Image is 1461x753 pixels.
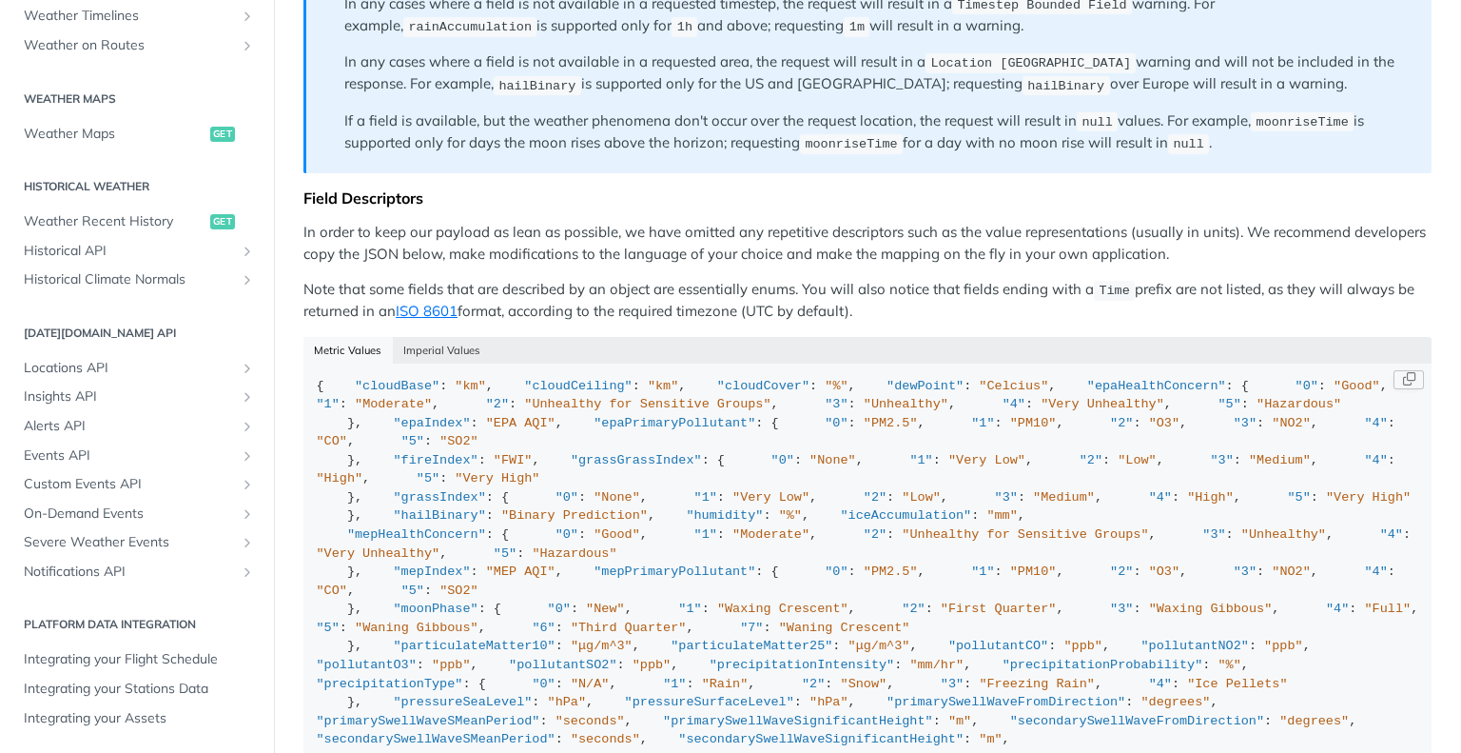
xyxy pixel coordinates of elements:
span: "CO" [317,584,347,598]
a: Integrating your Flight Schedule [14,645,260,674]
button: Show subpages for Custom Events API [240,477,255,492]
span: "m" [979,732,1002,746]
a: On-Demand EventsShow subpages for On-Demand Events [14,500,260,528]
span: "iceAccumulation" [840,508,971,523]
span: "%" [1218,658,1241,672]
span: "pollutantNO2" [1140,639,1248,653]
span: Severe Weather Events [24,533,235,552]
span: Integrating your Flight Schedule [24,650,255,669]
span: "1" [694,490,717,505]
span: "pollutantSO2" [509,658,616,672]
span: "3" [1234,565,1256,579]
p: In order to keep our payload as lean as possible, we have omitted any repetitive descriptors such... [303,222,1432,265]
span: "3" [1202,527,1225,542]
span: "4" [1149,677,1172,691]
button: Show subpages for Alerts API [240,419,255,434]
a: Alerts APIShow subpages for Alerts API [14,412,260,441]
span: "0" [771,453,794,467]
span: "2" [864,490,886,505]
span: Events API [24,446,235,466]
span: On-Demand Events [24,505,235,524]
span: "pressureSeaLevel" [394,695,533,709]
span: "4" [1149,490,1172,505]
span: "1" [694,527,717,542]
span: "epaHealthConcern" [1087,379,1226,393]
span: "PM2.5" [864,416,918,430]
a: Weather Recent Historyget [14,208,260,236]
span: "NO2" [1272,416,1311,430]
span: "2" [1080,453,1102,467]
a: Insights APIShow subpages for Insights API [14,383,260,411]
span: Integrating your Assets [24,709,255,728]
span: "0" [548,602,571,616]
span: "4" [1380,527,1403,542]
button: Show subpages for On-Demand Events [240,506,255,522]
span: "5" [494,546,516,561]
span: "Waning Crescent" [779,621,910,635]
span: "primarySwellWaveSignificantHeight" [663,714,933,728]
button: Imperial Values [393,337,492,364]
span: "Very High" [455,471,539,485]
span: "epaPrimaryPollutant" [594,416,755,430]
span: "seconds" [555,714,625,728]
span: "New" [586,602,625,616]
span: "CO" [317,434,347,448]
span: "Medium" [1249,453,1311,467]
span: "2" [902,602,925,616]
span: "secondarySwellWaveSignificantHeight" [678,732,964,746]
span: "0" [825,565,847,579]
span: "hailBinary" [394,508,486,523]
span: "3" [1210,453,1233,467]
span: "1" [678,602,701,616]
span: 1h [677,20,692,34]
span: "5" [317,621,340,635]
span: "humidity" [686,508,763,523]
span: "1" [909,453,932,467]
span: "secondarySwellWaveFromDirection" [1010,714,1264,728]
span: "4" [1326,602,1349,616]
span: "5" [401,434,424,448]
span: "3" [825,397,847,411]
span: "fireIndex" [394,453,478,467]
span: "High" [317,471,363,485]
span: "m" [948,714,971,728]
span: "SO2" [439,434,478,448]
span: "%" [779,508,802,523]
span: "2" [864,527,886,542]
span: Weather Timelines [24,7,235,26]
a: Locations APIShow subpages for Locations API [14,354,260,383]
span: "Binary Prediction" [501,508,648,523]
span: get [210,127,235,142]
span: "primarySwellWaveSMeanPeriod" [317,714,540,728]
span: "hPa" [809,695,848,709]
span: "7" [740,621,763,635]
span: "primarySwellWaveFromDirection" [886,695,1125,709]
span: "6" [532,621,555,635]
span: "Low" [902,490,941,505]
span: "Waning Gibbous" [355,621,478,635]
span: "pressureSurfaceLevel" [625,695,794,709]
span: "0" [532,677,555,691]
a: Severe Weather EventsShow subpages for Severe Weather Events [14,528,260,557]
span: "N/A" [571,677,610,691]
span: Historical API [24,242,235,261]
span: "km" [648,379,678,393]
span: "Rain" [702,677,749,691]
span: Locations API [24,359,235,378]
span: "2" [1110,416,1133,430]
span: Location [GEOGRAPHIC_DATA] [930,56,1131,70]
span: Notifications API [24,563,235,582]
span: "3" [995,490,1018,505]
span: get [210,214,235,229]
button: Show subpages for Historical Climate Normals [240,272,255,287]
button: Show subpages for Insights API [240,389,255,405]
span: "3" [1234,416,1256,430]
span: hailBinary [1027,78,1104,92]
a: Weather on RoutesShow subpages for Weather on Routes [14,31,260,60]
span: "1" [663,677,686,691]
button: Show subpages for Weather Timelines [240,9,255,24]
a: Custom Events APIShow subpages for Custom Events API [14,470,260,499]
span: "μg/m^3" [571,639,633,653]
span: "PM10" [1010,416,1057,430]
h2: Platform DATA integration [14,616,260,633]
